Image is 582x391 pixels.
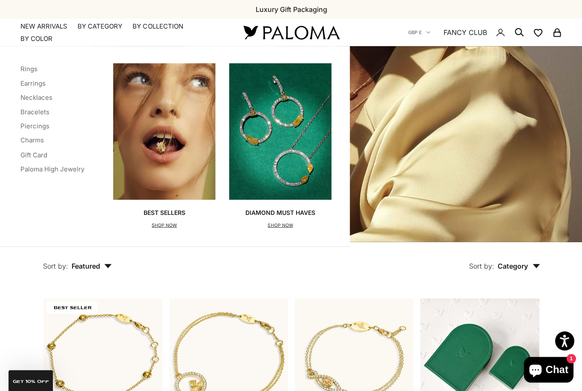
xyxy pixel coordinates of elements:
[143,208,185,217] p: Best Sellers
[256,4,327,15] p: Luxury Gift Packaging
[408,29,421,36] span: GBP £
[20,93,52,101] a: Necklaces
[229,63,331,229] a: Diamond Must HavesSHOP NOW
[13,379,49,383] span: GET 10% Off
[245,221,315,229] p: SHOP NOW
[449,242,559,278] button: Sort by: Category
[20,165,84,173] a: Paloma High Jewelry
[71,261,112,270] span: Featured
[20,79,46,87] a: Earrings
[20,22,223,43] nav: Primary navigation
[78,22,122,31] summary: By Category
[143,221,185,229] p: SHOP NOW
[20,22,67,31] a: NEW ARRIVALS
[245,208,315,217] p: Diamond Must Haves
[23,242,131,278] button: Sort by: Featured
[469,261,494,270] span: Sort by:
[408,29,430,36] button: GBP £
[20,35,52,43] summary: By Color
[443,27,486,38] a: FANCY CLUB
[20,65,37,73] a: Rings
[20,122,49,130] a: Piercings
[47,301,97,313] span: BEST SELLER
[20,108,49,116] a: Bracelets
[43,261,68,270] span: Sort by:
[497,261,539,270] span: Category
[133,22,183,31] summary: By Collection
[20,136,44,144] a: Charms
[113,63,215,229] a: Best SellersSHOP NOW
[9,370,53,391] div: GET 10% Off
[408,19,562,46] nav: Secondary navigation
[20,151,47,159] a: Gift Card
[521,356,575,384] inbox-online-store-chat: Shopify online store chat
